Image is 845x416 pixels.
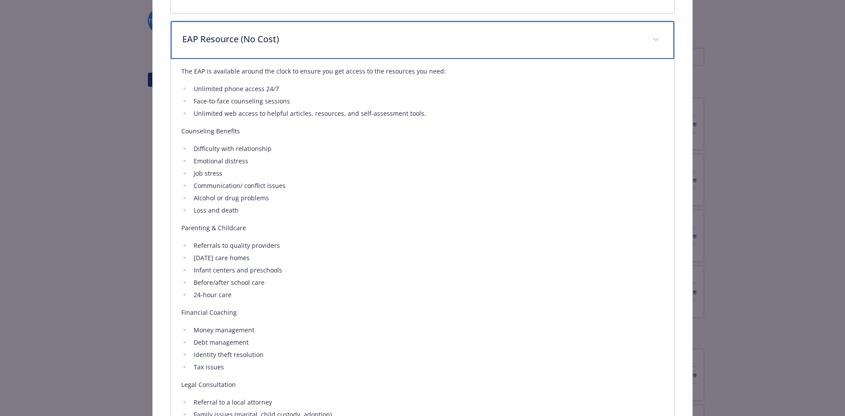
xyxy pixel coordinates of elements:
li: Identity theft resolution [191,350,664,360]
p: The EAP is available around the clock to ensure you get access to the resources you need: [181,66,664,77]
p: Parenting & Childcare [181,223,664,233]
li: Infant centers and preschools [191,265,664,276]
p: Financial Coaching [181,307,664,318]
p: Legal Consultation [181,379,664,390]
li: Unlimited phone access 24/7 [191,84,664,94]
li: Before/after school care [191,277,664,288]
li: Referrals to quality providers [191,240,664,251]
li: [DATE] care homes [191,253,664,263]
li: Tax issues [191,362,664,372]
p: EAP Resource (No Cost) [182,33,642,46]
li: Unlimited web access to helpful articles, resources, and self-assessment tools. [191,108,664,119]
li: Loss and death [191,205,664,216]
li: Face-to-face counseling sessions [191,96,664,107]
li: Difficulty with relationship [191,144,664,154]
li: Alcohol or drug problems [191,193,664,203]
li: 24-hour care [191,290,664,300]
p: Counseling Benefits [181,126,664,136]
li: Communication/ conflict issues [191,180,664,191]
li: Referral to a local attorney [191,397,664,408]
li: Emotional distress [191,156,664,166]
div: EAP Resource (No Cost) [171,21,675,59]
li: Job stress [191,168,664,179]
li: Debt management [191,337,664,348]
li: Money management [191,325,664,335]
